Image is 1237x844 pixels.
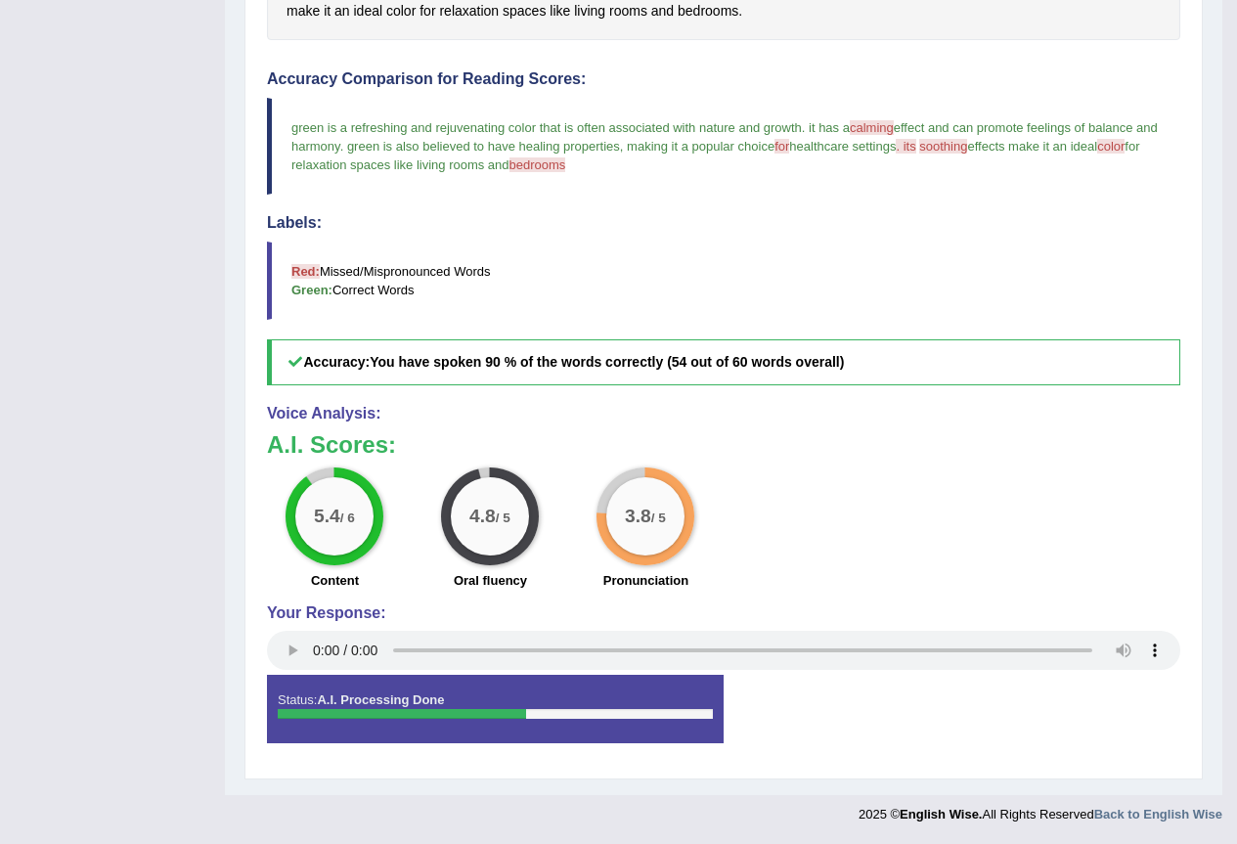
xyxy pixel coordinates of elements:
[627,139,774,154] span: making it a popular choice
[620,139,624,154] span: ,
[802,120,806,135] span: .
[267,405,1180,422] h4: Voice Analysis:
[291,264,320,279] b: Red:
[574,1,605,22] span: Click to see word definition
[850,120,894,135] span: calming
[315,506,341,527] big: 5.4
[340,139,344,154] span: .
[267,604,1180,622] h4: Your Response:
[334,1,350,22] span: Click to see word definition
[470,506,497,527] big: 4.8
[1094,807,1222,822] a: Back to English Wise
[896,139,915,154] span: . its
[291,283,332,297] b: Green:
[311,571,359,590] label: Content
[1097,139,1125,154] span: color
[651,511,666,526] small: / 5
[509,157,566,172] span: bedrooms
[267,242,1180,320] blockquote: Missed/Mispronounced Words Correct Words
[550,1,570,22] span: Click to see word definition
[386,1,416,22] span: Click to see word definition
[267,70,1180,88] h4: Accuracy Comparison for Reading Scores:
[267,675,724,743] div: Status:
[340,511,355,526] small: / 6
[317,692,444,707] strong: A.I. Processing Done
[651,1,674,22] span: Click to see word definition
[900,807,982,822] strong: English Wise.
[267,431,396,458] b: A.I. Scores:
[859,795,1222,823] div: 2025 © All Rights Reserved
[267,339,1180,385] h5: Accuracy:
[420,1,435,22] span: Click to see word definition
[347,139,620,154] span: green is also believed to have healing properties
[678,1,738,22] span: Click to see word definition
[291,120,802,135] span: green is a refreshing and rejuvenating color that is often associated with nature and growth
[439,1,499,22] span: Click to see word definition
[370,354,844,370] b: You have spoken 90 % of the words correctly (54 out of 60 words overall)
[324,1,331,22] span: Click to see word definition
[609,1,647,22] span: Click to see word definition
[967,139,1097,154] span: effects make it an ideal
[267,214,1180,232] h4: Labels:
[919,139,967,154] span: soothing
[603,571,688,590] label: Pronunciation
[287,1,320,22] span: Click to see word definition
[454,571,527,590] label: Oral fluency
[503,1,546,22] span: Click to see word definition
[774,139,789,154] span: for
[789,139,896,154] span: healthcare settings
[353,1,382,22] span: Click to see word definition
[496,511,510,526] small: / 5
[626,506,652,527] big: 3.8
[809,120,850,135] span: it has a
